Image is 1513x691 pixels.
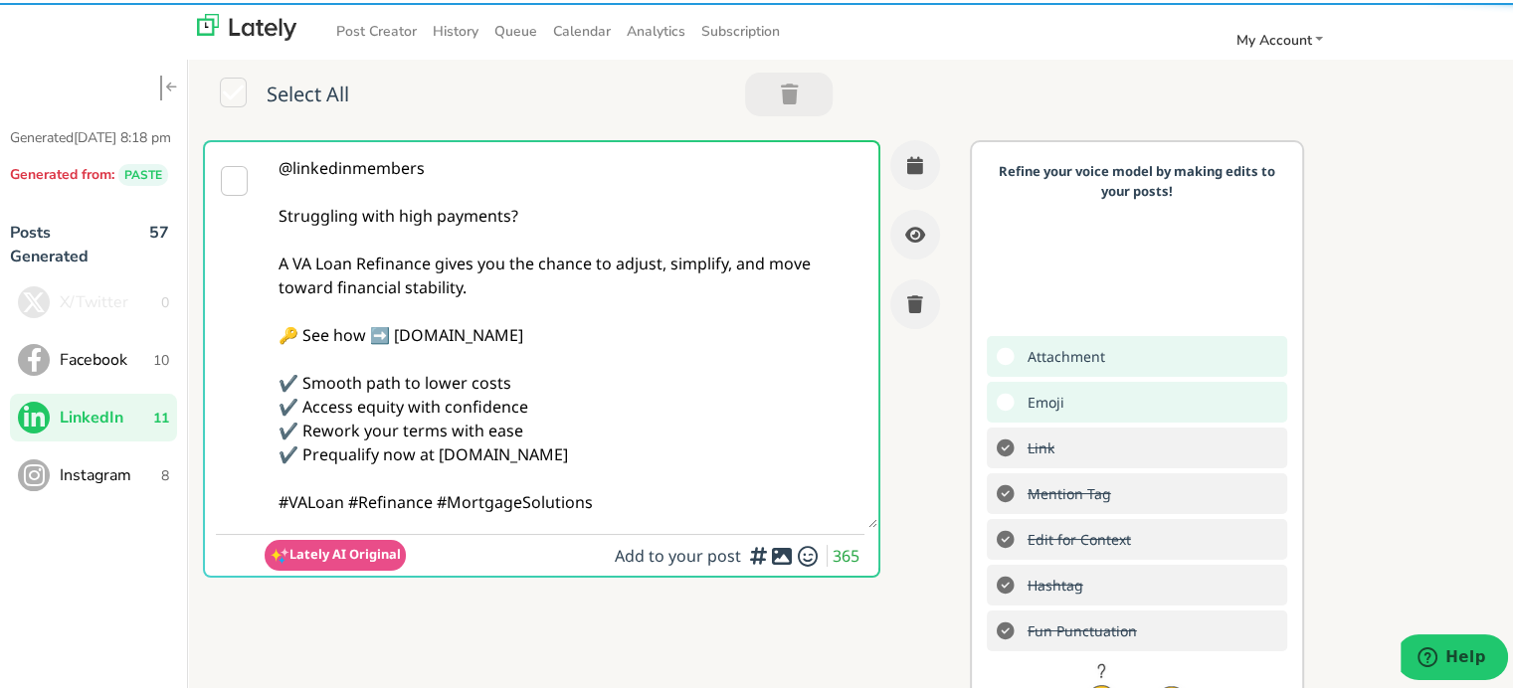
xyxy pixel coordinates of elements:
span: Generated from: [10,162,114,181]
a: Subscription [693,12,788,45]
button: Facebook10 [10,333,177,381]
span: Calendar [553,19,611,38]
button: Preview this Post [890,207,940,257]
span: [DATE] 8:18 pm [74,125,171,144]
button: Schedule this Post [890,137,940,187]
span: Facebook [60,345,153,369]
i: Add emojis to clarify and drive home the tone of your message. [796,553,820,554]
i: Add hashtags for context vs. index rankings for increased engagement [746,552,770,553]
span: 57 [149,218,169,275]
i: Add a video or photo or swap out the default image from any link for increased visual appeal [770,553,794,554]
span: Add a video or photo or swap out the default image from any link for increased visual appeal. [1018,339,1110,368]
span: 10 [153,347,169,368]
button: X/Twitter0 [10,275,177,323]
p: Generated [10,124,177,145]
s: Add exclamation marks, ellipses, etc. to better communicate tone. [1018,613,1142,642]
span: 0 [161,289,169,310]
s: Add hashtags for context vs. index rankings for increased engagement. [1018,568,1088,597]
span: Select All [267,78,349,109]
span: Lately AI Original [289,542,401,560]
a: Calendar [545,12,619,45]
span: LinkedIn [60,403,153,427]
p: Posts Generated [10,218,109,265]
a: Queue [486,12,545,45]
span: 11 [153,405,169,426]
img: pYdxOytzgAAAABJRU5ErkJggg== [270,543,289,563]
img: lately_logo_nav.700ca2e7.jpg [197,11,296,38]
button: Trash this Post [890,276,940,326]
span: 365 [833,542,864,564]
span: Add emojis to clarify and drive home the tone of your message. [1018,385,1069,414]
a: History [425,12,486,45]
a: My Account [1228,21,1331,54]
a: Post Creator [328,12,425,45]
span: My Account [1235,28,1311,47]
s: Add a link to drive traffic to a website or landing page. [1018,431,1059,459]
a: Analytics [619,12,693,45]
button: Instagram8 [10,448,177,496]
iframe: Opens a widget where you can find more information [1401,631,1508,681]
p: Refine your voice model by making edits to your posts! [997,159,1278,198]
span: Instagram [60,460,161,484]
button: LinkedIn11 [10,391,177,438]
span: Add to your post [615,542,746,564]
span: 8 [161,462,169,483]
span: PASTE [118,161,168,183]
button: Trash 0 Post [745,70,833,113]
span: X/Twitter [60,287,161,311]
s: Double-check the A.I. to make sure nothing wonky got thru. [1018,522,1136,551]
s: Add mention tags to leverage the sharing power of others. [1018,476,1116,505]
